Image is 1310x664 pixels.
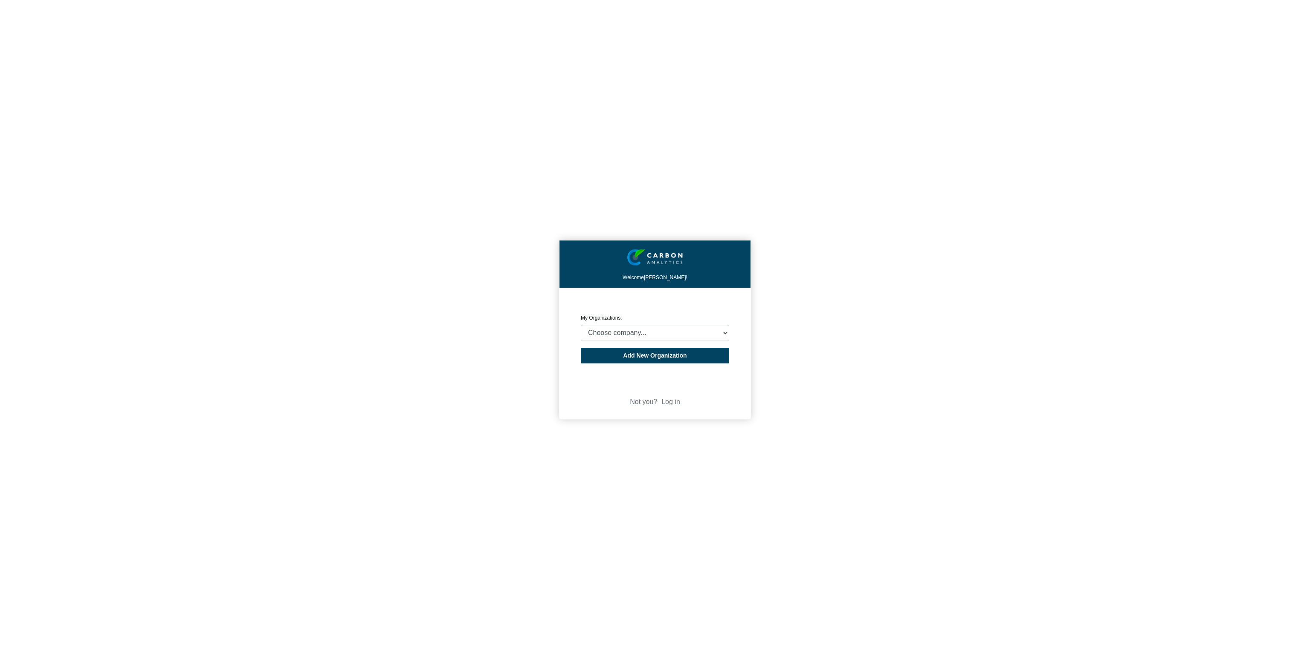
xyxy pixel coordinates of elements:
p: CREATE ORGANIZATION [581,301,729,308]
span: Welcome [623,274,644,280]
label: My Organizations: [581,315,622,321]
a: Log in [661,398,680,406]
button: Add New Organization [581,348,729,363]
img: insight-logo-2.png [627,249,683,266]
span: Add New Organization [623,352,687,359]
span: Not you? [630,398,657,406]
span: [PERSON_NAME]! [644,274,687,280]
